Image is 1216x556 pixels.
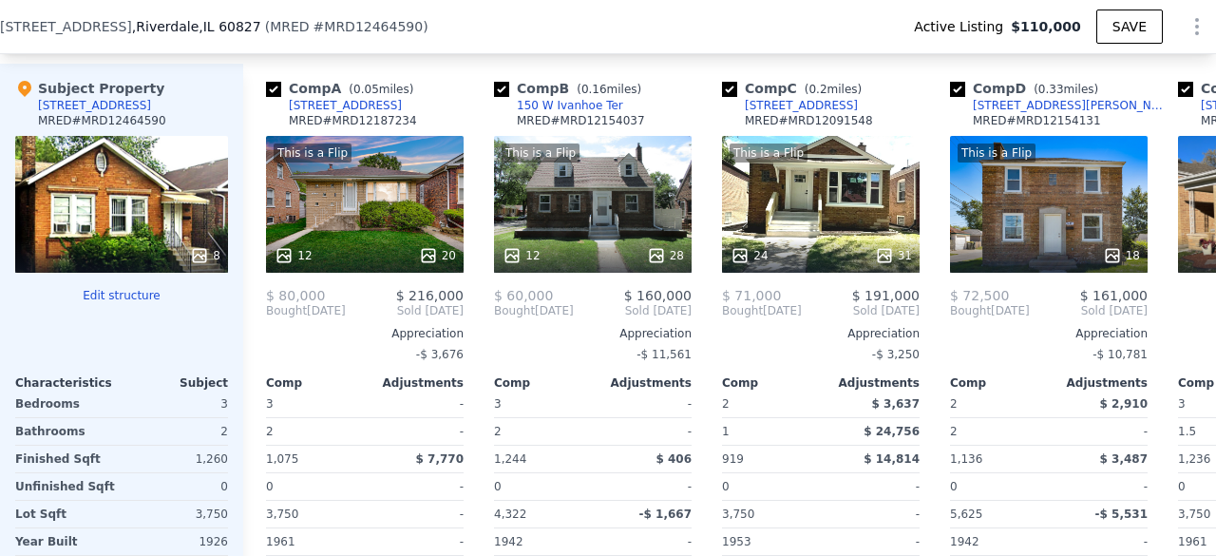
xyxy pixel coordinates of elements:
[825,528,920,555] div: -
[15,446,118,472] div: Finished Sqft
[1011,17,1081,36] span: $110,000
[266,508,298,521] span: 3,750
[722,326,920,341] div: Appreciation
[950,375,1049,391] div: Comp
[1178,480,1186,493] span: 0
[950,326,1148,341] div: Appreciation
[1178,397,1186,411] span: 3
[655,452,692,466] span: $ 406
[636,348,692,361] span: -$ 11,561
[722,508,754,521] span: 3,750
[825,501,920,527] div: -
[593,375,692,391] div: Adjustments
[731,246,768,265] div: 24
[973,98,1170,113] div: [STREET_ADDRESS][PERSON_NAME]
[722,528,817,555] div: 1953
[1053,473,1148,500] div: -
[1092,348,1148,361] span: -$ 10,781
[722,303,763,318] span: Bought
[722,288,781,303] span: $ 71,000
[914,17,1011,36] span: Active Listing
[199,19,260,34] span: , IL 60827
[1053,528,1148,555] div: -
[266,288,325,303] span: $ 80,000
[494,397,502,411] span: 3
[745,113,873,128] div: MRED # MRD12091548
[624,288,692,303] span: $ 160,000
[1038,83,1064,96] span: 0.33
[1178,452,1210,466] span: 1,236
[950,288,1009,303] span: $ 72,500
[1095,508,1148,521] span: -$ 5,531
[821,375,920,391] div: Adjustments
[369,528,464,555] div: -
[125,528,228,555] div: 1926
[270,19,309,34] span: MRED
[265,17,428,36] div: ( )
[950,303,991,318] span: Bought
[266,397,274,411] span: 3
[132,17,261,36] span: , Riverdale
[1053,418,1148,445] div: -
[581,83,607,96] span: 0.16
[346,303,464,318] span: Sold [DATE]
[950,397,958,411] span: 2
[341,83,421,96] span: ( miles)
[597,528,692,555] div: -
[125,501,228,527] div: 3,750
[396,288,464,303] span: $ 216,000
[38,113,166,128] div: MRED # MRD12464590
[852,288,920,303] span: $ 191,000
[416,452,464,466] span: $ 7,770
[125,391,228,417] div: 3
[125,473,228,500] div: 0
[802,303,920,318] span: Sold [DATE]
[730,144,807,163] div: This is a Flip
[872,397,920,411] span: $ 3,637
[950,480,958,493] span: 0
[289,98,402,113] div: [STREET_ADDRESS]
[15,418,118,445] div: Bathrooms
[122,375,228,391] div: Subject
[597,418,692,445] div: -
[494,375,593,391] div: Comp
[266,98,402,113] a: [STREET_ADDRESS]
[274,144,351,163] div: This is a Flip
[494,98,623,113] a: 150 W Ivanhoe Ter
[1100,452,1148,466] span: $ 3,487
[266,303,346,318] div: [DATE]
[313,19,424,34] span: # MRD12464590
[419,246,456,265] div: 20
[950,98,1170,113] a: [STREET_ADDRESS][PERSON_NAME]
[15,391,118,417] div: Bedrooms
[958,144,1035,163] div: This is a Flip
[369,473,464,500] div: -
[494,326,692,341] div: Appreciation
[864,452,920,466] span: $ 14,814
[973,113,1101,128] div: MRED # MRD12154131
[1096,10,1163,44] button: SAVE
[1178,508,1210,521] span: 3,750
[517,113,645,128] div: MRED # MRD12154037
[597,473,692,500] div: -
[353,83,379,96] span: 0.05
[494,288,553,303] span: $ 60,000
[875,246,912,265] div: 31
[569,83,649,96] span: ( miles)
[950,508,982,521] span: 5,625
[266,79,421,98] div: Comp A
[369,501,464,527] div: -
[494,418,589,445] div: 2
[15,528,118,555] div: Year Built
[494,79,649,98] div: Comp B
[369,391,464,417] div: -
[494,303,574,318] div: [DATE]
[722,418,817,445] div: 1
[266,480,274,493] span: 0
[722,79,869,98] div: Comp C
[639,508,692,521] span: -$ 1,667
[275,246,312,265] div: 12
[15,473,118,500] div: Unfinished Sqft
[722,375,821,391] div: Comp
[503,246,540,265] div: 12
